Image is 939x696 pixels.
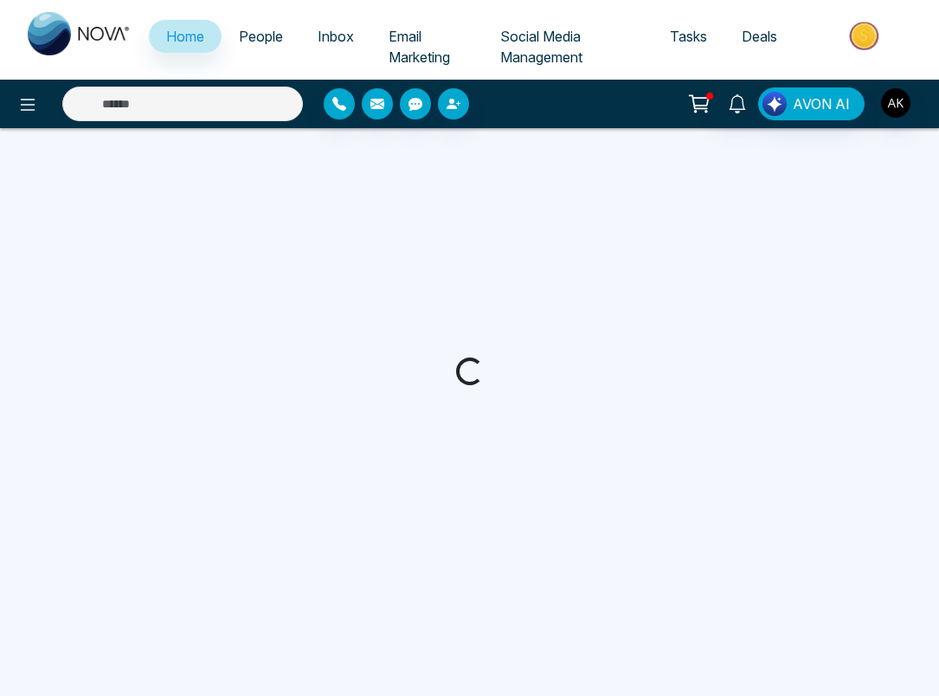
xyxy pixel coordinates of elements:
span: Inbox [318,28,354,45]
span: Email Marketing [389,28,450,66]
img: Lead Flow [762,92,787,116]
a: Social Media Management [483,20,653,74]
a: Inbox [300,20,371,53]
img: Market-place.gif [803,16,929,55]
span: Social Media Management [500,28,582,66]
img: Nova CRM Logo [28,12,132,55]
a: People [222,20,300,53]
span: AVON AI [793,93,850,114]
span: Home [166,28,204,45]
a: Tasks [653,20,724,53]
a: Home [149,20,222,53]
span: Deals [742,28,777,45]
a: Email Marketing [371,20,483,74]
a: Deals [724,20,794,53]
span: Tasks [670,28,707,45]
button: AVON AI [758,87,865,120]
img: User Avatar [881,88,910,118]
span: People [239,28,283,45]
